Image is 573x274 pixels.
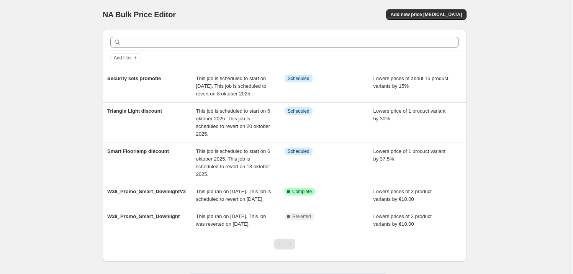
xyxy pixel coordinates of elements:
[288,148,309,154] span: Scheduled
[196,108,270,137] span: This job is scheduled to start on 6 oktober 2025. This job is scheduled to revert on 20 oktober 2...
[373,189,432,202] span: Lowers prices of 3 product variants by €10.00
[196,189,271,202] span: This job ran on [DATE]. This job is scheduled to revert on [DATE].
[107,213,180,219] span: W38_Promo_Smart_Downlight
[274,239,295,249] nav: Pagination
[391,11,462,18] span: Add new price [MEDICAL_DATA]
[107,108,162,114] span: Triangle Light discount
[196,213,266,227] span: This job ran on [DATE]. This job was reverted on [DATE].
[373,75,449,89] span: Lowers prices of about 15 product variants by 15%
[373,148,446,162] span: Lowers price of 1 product variant by 37.5%
[107,75,161,81] span: Security sets promotie
[373,213,432,227] span: Lowers prices of 3 product variants by €10.00
[196,75,267,97] span: This job is scheduled to start on [DATE]. This job is scheduled to revert on 8 oktober 2025.
[107,148,169,154] span: Smart Floorlamp discount
[110,53,141,62] button: Add filter
[386,9,467,20] button: Add new price [MEDICAL_DATA]
[103,10,176,19] span: NA Bulk Price Editor
[292,189,312,195] span: Complete
[196,148,270,177] span: This job is scheduled to start on 6 oktober 2025. This job is scheduled to revert on 13 oktober 2...
[288,108,309,114] span: Scheduled
[292,213,311,220] span: Reverted
[288,75,309,82] span: Scheduled
[107,189,186,194] span: W38_Promo_Smart_DownlightV2
[114,55,132,61] span: Add filter
[373,108,446,121] span: Lowers price of 1 product variant by 30%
